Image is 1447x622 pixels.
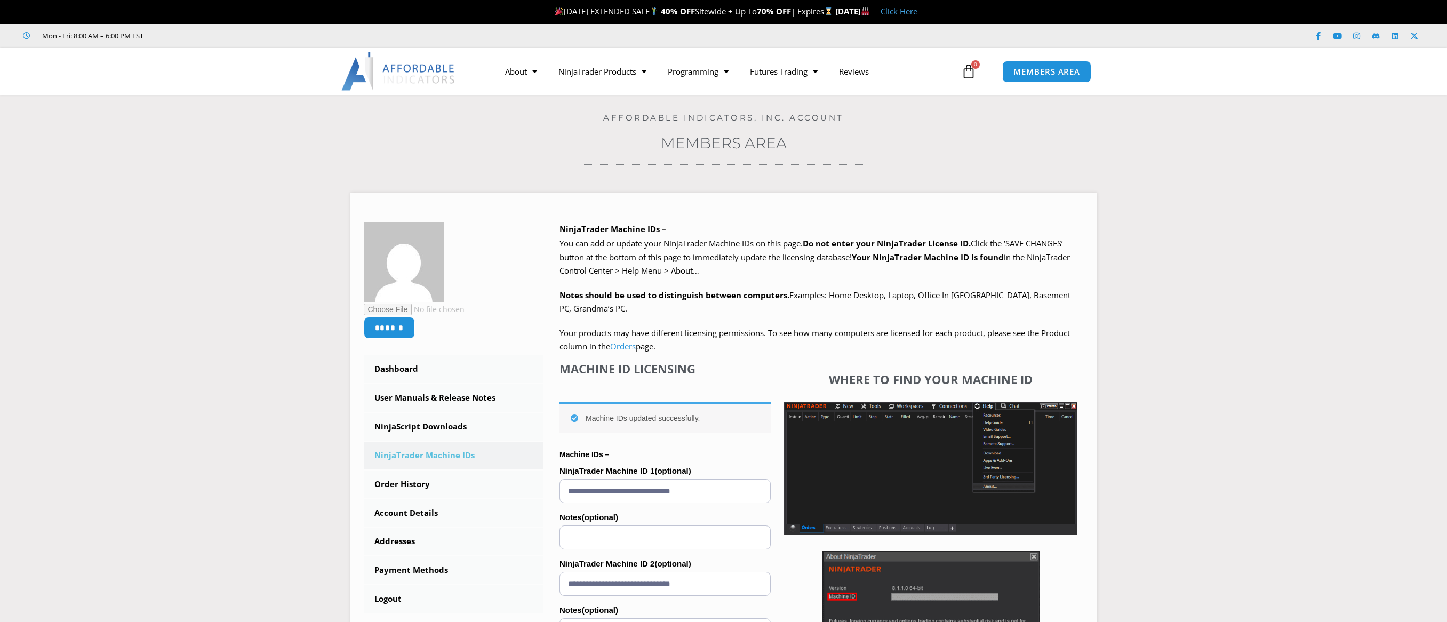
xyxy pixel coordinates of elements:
strong: Notes should be used to distinguish between computers. [559,290,789,300]
div: Machine IDs updated successfully. [559,402,771,433]
img: Screenshot 2025-01-17 1155544 | Affordable Indicators – NinjaTrader [784,402,1077,535]
a: MEMBERS AREA [1002,61,1091,83]
span: (optional) [582,513,618,522]
label: Notes [559,602,771,618]
a: Futures Trading [739,59,828,84]
strong: Machine IDs – [559,450,609,459]
span: You can add or update your NinjaTrader Machine IDs on this page. [559,238,803,249]
nav: Menu [494,59,958,84]
a: User Manuals & Release Notes [364,384,544,412]
span: (optional) [582,605,618,615]
a: Click Here [881,6,917,17]
strong: 70% OFF [757,6,791,17]
span: (optional) [654,466,691,475]
a: NinjaScript Downloads [364,413,544,441]
img: 7a36ff228feb9d7138a0fced11267c06fcb81bd64e3a8c02523559ef96864252 [364,222,444,302]
label: NinjaTrader Machine ID 1 [559,463,771,479]
h4: Machine ID Licensing [559,362,771,376]
span: Click the ‘SAVE CHANGES’ button at the bottom of this page to immediately update the licensing da... [559,238,1070,276]
span: Your products may have different licensing permissions. To see how many computers are licensed fo... [559,328,1070,352]
nav: Account pages [364,355,544,613]
a: Addresses [364,528,544,555]
span: Mon - Fri: 8:00 AM – 6:00 PM EST [39,29,143,42]
img: 🏭 [861,7,869,15]
strong: 40% OFF [661,6,695,17]
label: Notes [559,509,771,525]
a: NinjaTrader Products [548,59,657,84]
iframe: Customer reviews powered by Trustpilot [158,30,318,41]
h4: Where to find your Machine ID [784,372,1077,386]
a: Programming [657,59,739,84]
strong: Your NinjaTrader Machine ID is found [852,252,1004,262]
img: 🎉 [555,7,563,15]
label: NinjaTrader Machine ID 2 [559,556,771,572]
a: 0 [945,56,992,87]
b: Do not enter your NinjaTrader License ID. [803,238,971,249]
img: 🏌️‍♂️ [650,7,658,15]
a: Dashboard [364,355,544,383]
a: Orders [610,341,636,352]
img: ⌛ [825,7,833,15]
a: Logout [364,585,544,613]
a: NinjaTrader Machine IDs [364,442,544,469]
a: Reviews [828,59,880,84]
a: Affordable Indicators, Inc. Account [603,113,844,123]
span: (optional) [654,559,691,568]
img: LogoAI | Affordable Indicators – NinjaTrader [341,52,456,91]
strong: [DATE] [835,6,870,17]
b: NinjaTrader Machine IDs – [559,224,666,234]
span: MEMBERS AREA [1013,68,1080,76]
span: 0 [971,60,980,69]
span: [DATE] EXTENDED SALE Sitewide + Up To | Expires [553,6,835,17]
a: Payment Methods [364,556,544,584]
a: Members Area [661,134,787,152]
a: Order History [364,471,544,498]
span: Examples: Home Desktop, Laptop, Office In [GEOGRAPHIC_DATA], Basement PC, Grandma’s PC. [559,290,1070,314]
a: About [494,59,548,84]
a: Account Details [364,499,544,527]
